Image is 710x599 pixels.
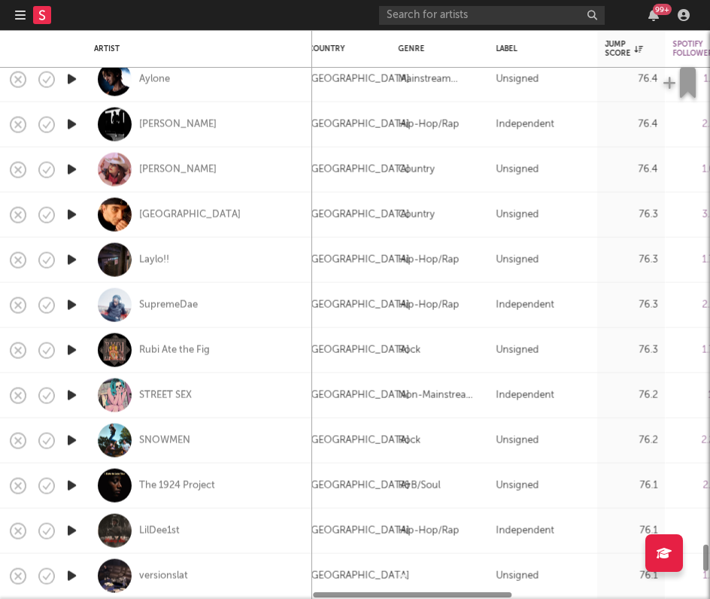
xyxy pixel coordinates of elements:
[648,9,659,21] button: 99+
[94,44,297,53] div: Artist
[496,476,539,494] div: Unsigned
[398,431,420,449] div: Rock
[398,44,473,53] div: Genre
[496,70,539,88] div: Unsigned
[653,4,672,15] div: 99 +
[398,476,440,494] div: R&B/Soul
[139,117,217,131] a: [PERSON_NAME]
[308,70,409,88] div: [GEOGRAPHIC_DATA]
[308,341,409,359] div: [GEOGRAPHIC_DATA]
[398,115,459,133] div: Hip-Hop/Rap
[496,431,539,449] div: Unsigned
[605,115,657,133] div: 76.4
[379,6,605,25] input: Search for artists
[398,341,420,359] div: Rock
[139,479,215,492] a: The 1924 Project
[605,205,657,223] div: 76.3
[308,44,375,53] div: Country
[496,160,539,178] div: Unsigned
[496,296,554,314] div: Independent
[139,433,190,447] a: SNOWMEN
[308,115,409,133] div: [GEOGRAPHIC_DATA]
[308,296,409,314] div: [GEOGRAPHIC_DATA]
[605,386,657,404] div: 76.2
[605,567,657,585] div: 76.1
[496,115,554,133] div: Independent
[605,70,657,88] div: 76.4
[308,160,409,178] div: [GEOGRAPHIC_DATA]
[398,205,434,223] div: Country
[139,208,241,221] a: [GEOGRAPHIC_DATA]
[139,524,180,537] a: LilDee1st
[139,72,170,86] a: Aylone
[308,521,409,540] div: [GEOGRAPHIC_DATA]
[605,431,657,449] div: 76.2
[139,253,169,266] a: Laylo!!
[398,251,459,269] div: Hip-Hop/Rap
[605,40,642,58] div: Jump Score
[496,521,554,540] div: Independent
[139,343,210,357] a: Rubi Ate the Fig
[139,298,198,312] a: SupremeDae
[605,160,657,178] div: 76.4
[308,431,409,449] div: [GEOGRAPHIC_DATA]
[605,521,657,540] div: 76.1
[139,569,188,582] a: versionslat
[398,521,459,540] div: Hip-Hop/Rap
[308,251,409,269] div: [GEOGRAPHIC_DATA]
[496,386,554,404] div: Independent
[605,296,657,314] div: 76.3
[308,476,409,494] div: [GEOGRAPHIC_DATA]
[496,44,582,53] div: Label
[605,251,657,269] div: 76.3
[496,205,539,223] div: Unsigned
[308,567,409,585] div: [GEOGRAPHIC_DATA]
[496,567,539,585] div: Unsigned
[139,163,217,176] a: [PERSON_NAME]
[398,70,481,88] div: Mainstream Electronic
[496,251,539,269] div: Unsigned
[398,296,459,314] div: Hip-Hop/Rap
[605,476,657,494] div: 76.1
[308,205,409,223] div: [GEOGRAPHIC_DATA]
[308,386,409,404] div: [GEOGRAPHIC_DATA]
[139,388,192,402] a: STREET SEX
[496,341,539,359] div: Unsigned
[605,341,657,359] div: 76.3
[398,160,434,178] div: Country
[398,386,481,404] div: Non-Mainstream Electronic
